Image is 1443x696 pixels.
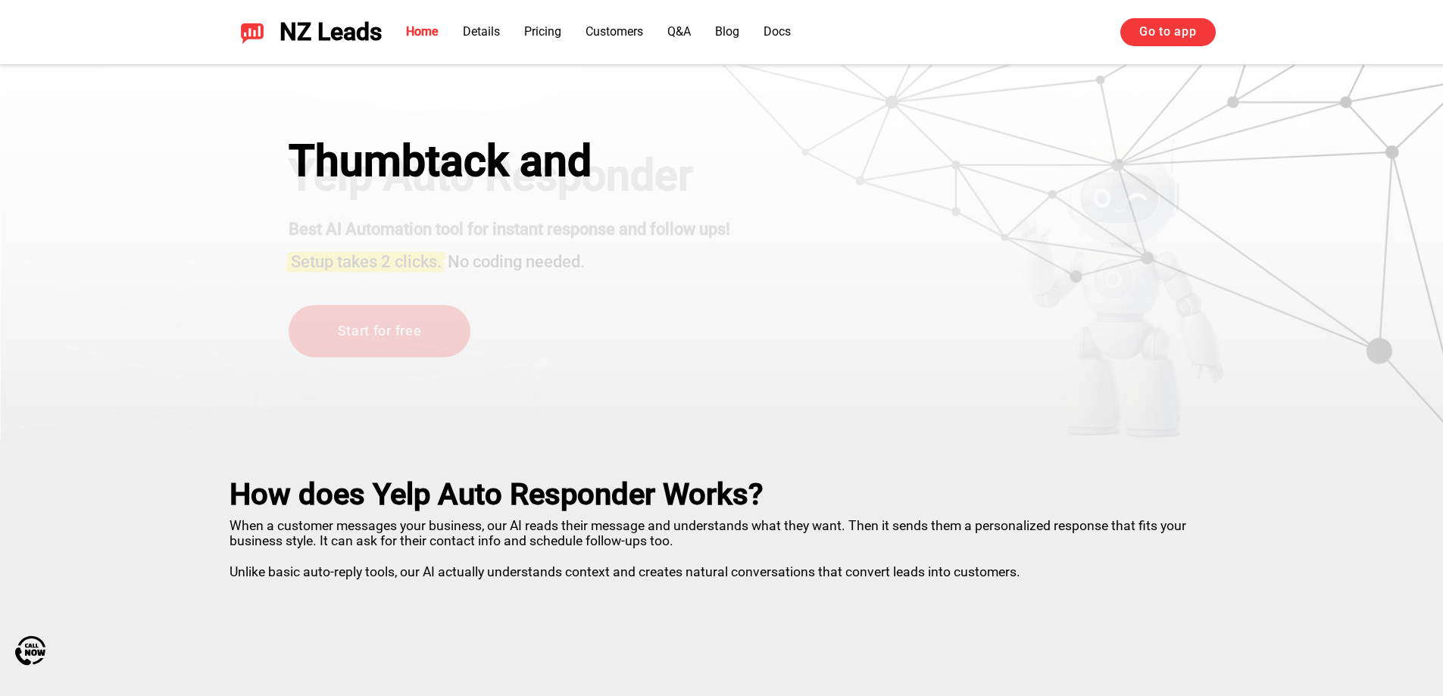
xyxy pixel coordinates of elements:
a: Docs [764,24,791,39]
a: Customers [586,24,643,39]
span: NZ Leads [280,18,382,46]
h1: Yelp Auto Responder [289,151,730,201]
a: Details [463,24,500,39]
a: Go to app [1120,18,1215,45]
img: Call Now [15,635,45,666]
a: Home [406,24,439,39]
a: Start for free [289,305,470,357]
span: Setup takes 2 clicks. [291,252,442,271]
a: Q&A [667,24,691,39]
a: Pricing [524,24,561,39]
h3: No coding needed. [289,243,730,273]
img: yelp bot [1014,136,1226,439]
div: Thumbtack and [289,136,730,186]
img: NZ Leads logo [240,20,264,44]
a: Blog [715,24,739,39]
p: When a customer messages your business, our AI reads their message and understands what they want... [230,512,1214,579]
strong: Best AI Automation tool for instant response and follow ups! [289,220,730,239]
h2: How does Yelp Auto Responder Works? [230,477,1214,512]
